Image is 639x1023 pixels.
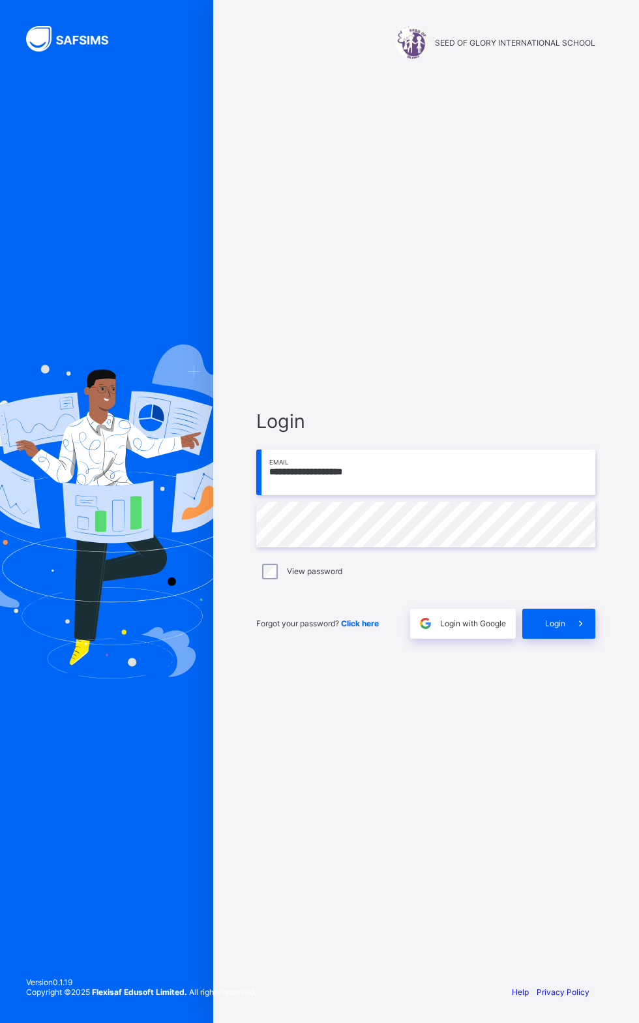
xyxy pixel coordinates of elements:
label: View password [287,566,342,576]
img: google.396cfc9801f0270233282035f929180a.svg [418,616,433,631]
img: SAFSIMS Logo [26,26,124,52]
span: Copyright © 2025 All rights reserved. [26,987,256,997]
strong: Flexisaf Edusoft Limited. [92,987,187,997]
span: Login with Google [440,618,506,628]
span: Version 0.1.19 [26,977,256,987]
a: Click here [341,618,379,628]
a: Help [512,987,529,997]
span: Forgot your password? [256,618,379,628]
span: Login [256,410,595,433]
span: Login [545,618,565,628]
span: SEED OF GLORY INTERNATIONAL SCHOOL [435,38,595,48]
a: Privacy Policy [537,987,589,997]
